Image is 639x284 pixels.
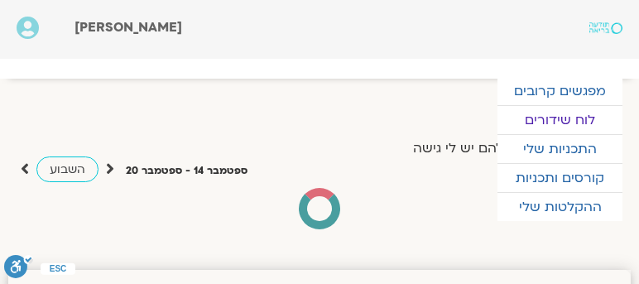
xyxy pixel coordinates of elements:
a: התכניות שלי [497,135,622,163]
a: קורסים ותכניות [497,164,622,192]
a: ההקלטות שלי [497,193,622,221]
a: לוח שידורים [497,106,622,134]
a: השבוע [36,156,98,182]
span: [PERSON_NAME] [74,18,182,36]
a: מפגשים קרובים [497,77,622,105]
p: ספטמבר 14 - ספטמבר 20 [126,162,247,180]
span: השבוע [50,161,85,177]
label: הצג רק הרצאות להם יש לי גישה [413,141,603,156]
